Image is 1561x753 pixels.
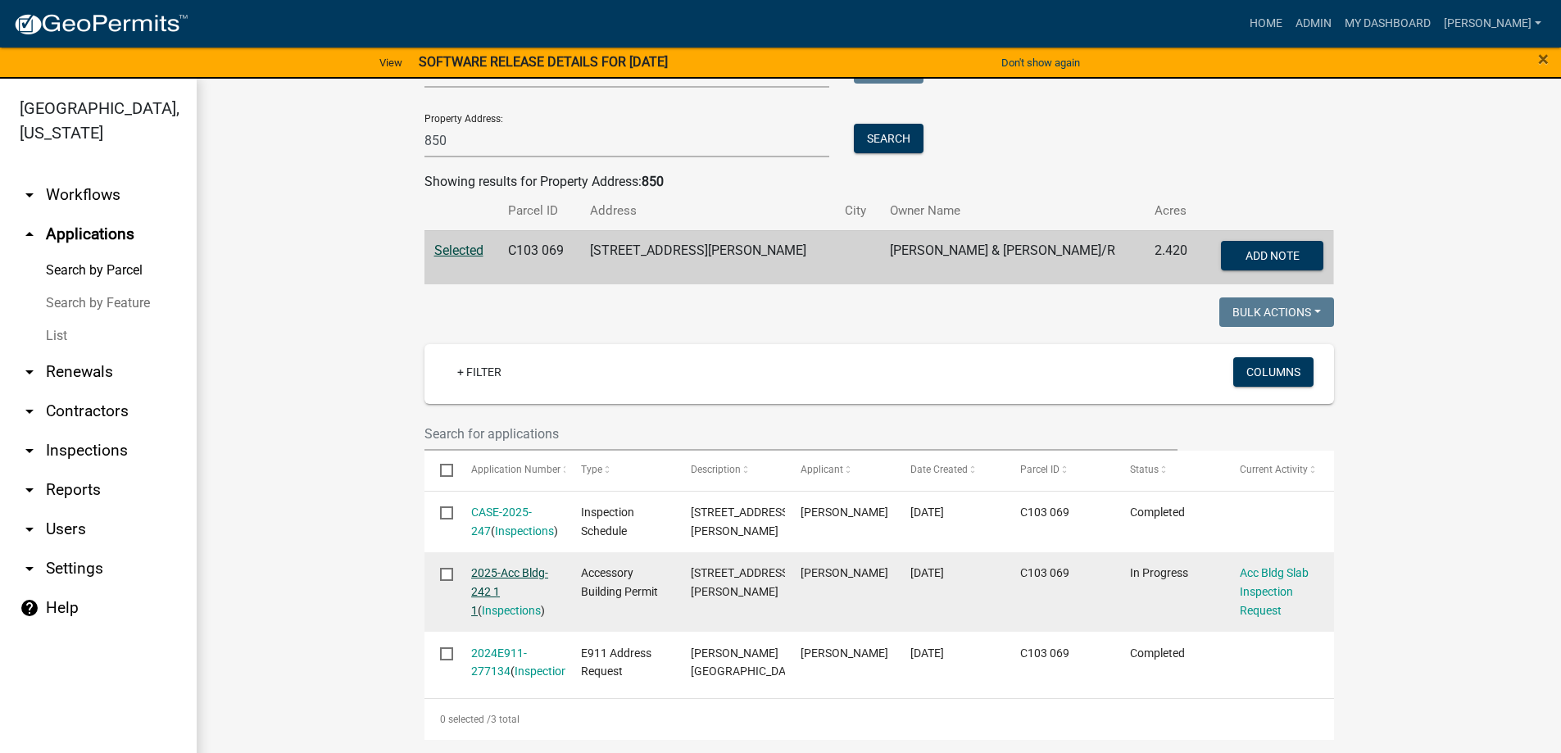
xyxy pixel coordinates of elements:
[20,362,39,382] i: arrow_drop_down
[424,451,456,490] datatable-header-cell: Select
[456,451,565,490] datatable-header-cell: Application Number
[20,185,39,205] i: arrow_drop_down
[581,566,658,598] span: Accessory Building Permit
[1005,451,1114,490] datatable-header-cell: Parcel ID
[1145,192,1201,230] th: Acres
[1224,451,1334,490] datatable-header-cell: Current Activity
[471,644,550,682] div: ( )
[1240,464,1308,475] span: Current Activity
[515,665,574,678] a: Inspections
[691,506,792,538] span: 850 WESLEY CHAPEL RD
[498,230,580,284] td: C103 069
[580,230,836,284] td: [STREET_ADDRESS][PERSON_NAME]
[1145,230,1201,284] td: 2.420
[785,451,895,490] datatable-header-cell: Applicant
[20,441,39,460] i: arrow_drop_down
[581,506,634,538] span: Inspection Schedule
[1020,566,1069,579] span: C103 069
[471,506,532,538] a: CASE-2025-247
[1130,566,1188,579] span: In Progress
[691,464,741,475] span: Description
[419,54,668,70] strong: SOFTWARE RELEASE DETAILS FOR [DATE]
[581,464,602,475] span: Type
[471,464,560,475] span: Application Number
[1538,49,1549,69] button: Close
[801,464,843,475] span: Applicant
[471,564,550,619] div: ( )
[642,174,664,189] strong: 850
[434,243,483,258] a: Selected
[801,566,888,579] span: Caleb Patton
[854,124,923,153] button: Search
[880,192,1145,230] th: Owner Name
[1020,506,1069,519] span: C103 069
[835,192,879,230] th: City
[1240,566,1309,617] a: Acc Bldg Slab Inspection Request
[20,401,39,421] i: arrow_drop_down
[1246,248,1300,261] span: Add Note
[424,172,1334,192] div: Showing results for Property Address:
[1233,357,1314,387] button: Columns
[565,451,675,490] datatable-header-cell: Type
[895,451,1005,490] datatable-header-cell: Date Created
[424,417,1178,451] input: Search for applications
[580,192,836,230] th: Address
[482,604,541,617] a: Inspections
[20,225,39,244] i: arrow_drop_up
[1221,241,1323,270] button: Add Note
[1538,48,1549,70] span: ×
[1338,8,1437,39] a: My Dashboard
[910,566,944,579] span: 06/29/2025
[801,646,888,660] span: Caleb Patton
[20,598,39,618] i: help
[444,357,515,387] a: + Filter
[581,646,651,678] span: E911 Address Request
[1130,464,1159,475] span: Status
[20,519,39,539] i: arrow_drop_down
[1020,464,1060,475] span: Parcel ID
[20,559,39,578] i: arrow_drop_down
[691,646,801,678] span: WESLEY CHAPEL RD
[910,646,944,660] span: 06/25/2024
[880,230,1145,284] td: [PERSON_NAME] & [PERSON_NAME]/R
[471,503,550,541] div: ( )
[471,646,527,678] a: 2024E911-277134
[1130,506,1185,519] span: Completed
[373,49,409,76] a: View
[424,699,1334,740] div: 3 total
[20,480,39,500] i: arrow_drop_down
[498,192,580,230] th: Parcel ID
[1114,451,1224,490] datatable-header-cell: Status
[1020,646,1069,660] span: C103 069
[440,714,491,725] span: 0 selected /
[910,506,944,519] span: 07/28/2025
[495,524,554,538] a: Inspections
[675,451,785,490] datatable-header-cell: Description
[1130,646,1185,660] span: Completed
[910,464,968,475] span: Date Created
[471,566,548,617] a: 2025-Acc Bldg-242 1 1
[1437,8,1548,39] a: [PERSON_NAME]
[995,49,1087,76] button: Don't show again
[1289,8,1338,39] a: Admin
[1219,297,1334,327] button: Bulk Actions
[801,506,888,519] span: Layla Kriz
[691,566,792,598] span: 850 W Wesley Chapel rd Fort Valley Ga 31030
[1243,8,1289,39] a: Home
